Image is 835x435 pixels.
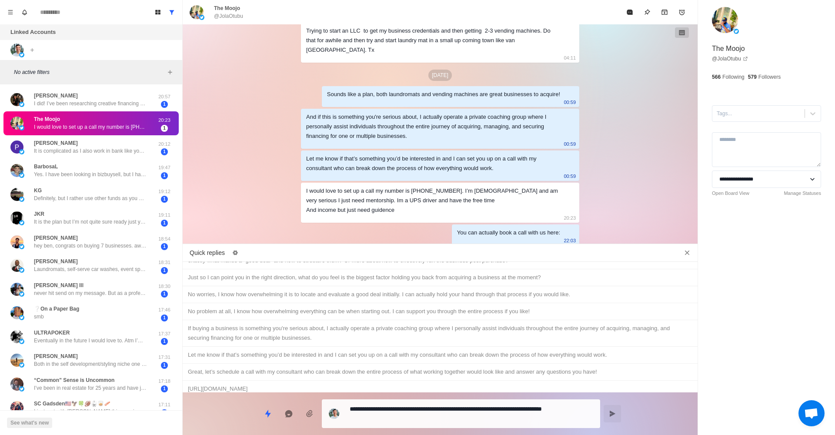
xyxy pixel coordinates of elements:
p: “Common” Sense is Uncommon [34,376,114,384]
p: The Moojo [712,43,745,54]
button: Add media [301,405,318,422]
p: KG [34,187,42,194]
button: Notifications [17,5,31,19]
div: Open chat [798,400,825,426]
img: picture [19,149,24,154]
a: Manage Statuses [784,190,821,197]
button: Close quick replies [680,246,694,260]
div: Sounds like a plan, both laundromats and vending machines are great businesses to acquire! [327,90,560,99]
img: picture [199,15,204,20]
img: picture [712,7,738,33]
img: picture [19,362,24,368]
p: 579 [748,73,757,81]
div: No worries, I know how overwhelming it is to locate and evaluate a good deal initially. I can act... [188,290,692,299]
img: picture [19,386,24,391]
span: 1 [161,243,168,250]
button: Menu [3,5,17,19]
p: [DATE] [428,70,452,81]
p: 19:47 [154,164,175,171]
p: 00:59 [564,97,576,107]
p: 17:18 [154,378,175,385]
span: 1 [161,385,168,392]
p: @JolaOtubu [214,12,243,20]
img: picture [10,259,23,272]
img: picture [10,283,23,296]
p: It is complicated as I also work in bank like you - North Trust Chicago and the compliance even d... [34,147,147,155]
p: I’ve been in real estate for 25 years and have just gotten burnt out with it. Looking to make a c... [34,384,147,392]
p: Linked Accounts [10,28,56,37]
p: 19:12 [154,188,175,195]
span: 1 [161,315,168,321]
img: picture [19,268,24,273]
p: I did! I’ve been researching creative financing and looking at different scenarios [34,100,147,107]
p: Following [722,73,745,81]
div: I would love to set up a call my number is [PHONE_NUMBER]. I’m [DEMOGRAPHIC_DATA] and am very ser... [306,186,560,215]
span: 1 [161,291,168,298]
img: picture [329,408,339,419]
p: [PERSON_NAME] [34,139,78,147]
img: picture [10,235,23,248]
p: It is the plan but I’m not quite sure ready just yet. I appreciate the correspondence. [34,218,147,226]
span: 1 [161,172,168,179]
p: Both in the self development/styling niche one for women and one for men [34,360,147,368]
p: JKR [34,210,44,218]
p: 20:57 [154,93,175,100]
span: 1 [161,125,168,132]
div: Let me know if that’s something you’d be interested in and I can set you up on a call with my con... [306,154,560,173]
button: Pin [638,3,656,21]
div: Great, let’s schedule a call with my consultant who can break down the entire process of what wor... [188,367,692,377]
div: [URL][DOMAIN_NAME] [188,384,692,394]
span: 1 [161,338,168,345]
img: picture [10,378,23,391]
p: I would love to set up a call my number is [PHONE_NUMBER]. I’m [DEMOGRAPHIC_DATA] and am very ser... [34,123,147,131]
img: picture [190,5,204,19]
p: Followers [758,73,781,81]
img: picture [10,211,23,224]
span: 1 [161,101,168,108]
div: Trying to start an LLC to get my business credentials and then getting 2-3 vending machines. Do t... [306,26,560,55]
p: The Moojo [34,115,60,123]
button: Edit quick replies [228,246,242,260]
div: No problem at all, I know how overwhelming everything can be when starting out. I can support you... [188,307,692,316]
img: picture [10,117,23,130]
p: [PERSON_NAME] [34,258,78,265]
p: 22:03 [564,236,576,245]
img: picture [19,173,24,178]
button: Archive [656,3,673,21]
p: I just met with [PERSON_NAME] this morning. We have a follow-up call [DATE] afternoon. [34,408,147,415]
p: 17:46 [154,306,175,314]
p: hey ben, congrats on buying 7 businesses. awesome to see you taking home over 60k last month in c... [34,242,147,250]
p: ULTRAPOKER [34,329,70,337]
p: 17:37 [154,330,175,338]
a: @JolaOtubu [712,55,748,63]
span: 1 [161,148,168,155]
p: The Moojo [214,4,240,12]
button: Send message [604,405,621,422]
p: 00:59 [564,139,576,149]
div: If buying a business is something you're serious about, I actually operate a private coaching gro... [188,324,692,343]
p: smb [34,313,44,321]
img: picture [19,197,24,202]
img: picture [10,93,23,106]
p: Yes. I have been looking in bizbuysell, but I have noticed most won't get back to me. They don't ... [34,171,147,178]
div: And if this is something you're serious about, I actually operate a private coaching group where ... [306,112,560,141]
img: picture [19,339,24,344]
p: [PERSON_NAME] [34,92,78,100]
button: Board View [151,5,165,19]
button: Reply with AI [280,405,297,422]
span: 1 [161,409,168,416]
div: Let me know if that’s something you’d be interested in and I can set you up on a call with my con... [188,350,692,360]
button: Mark as read [621,3,638,21]
p: [PERSON_NAME] [34,234,78,242]
img: picture [10,306,23,319]
img: picture [19,102,24,107]
a: Open Board View [712,190,749,197]
span: 1 [161,362,168,369]
button: See what's new [7,418,52,428]
p: 04:11 [564,53,576,63]
img: picture [10,354,23,367]
p: 19:11 [154,211,175,219]
p: 20:12 [154,141,175,148]
p: Quick replies [190,248,225,258]
p: never hit send on my message. But as a professional athlete we have rigorous schedules and don't ... [34,289,147,297]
